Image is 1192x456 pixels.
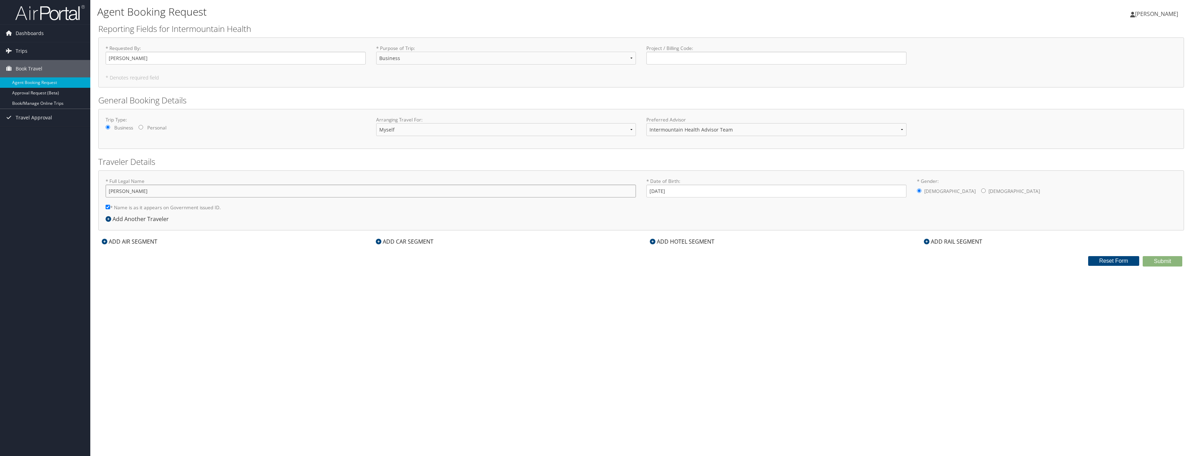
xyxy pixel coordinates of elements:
div: Add Another Traveler [106,215,172,223]
span: Trips [16,42,27,60]
label: Business [114,124,133,131]
label: Trip Type: [106,116,366,123]
label: * Full Legal Name [106,178,636,197]
img: airportal-logo.png [15,5,85,21]
div: ADD RAIL SEGMENT [920,237,986,246]
h2: Traveler Details [98,156,1184,168]
input: * Gender:[DEMOGRAPHIC_DATA][DEMOGRAPHIC_DATA] [917,188,921,193]
label: [DEMOGRAPHIC_DATA] [988,185,1040,198]
input: * Requested By: [106,52,366,65]
label: Project / Billing Code : [646,45,907,65]
h5: * Denotes required field [106,75,1177,80]
label: * Name is as it appears on Government issued ID. [106,201,221,214]
span: Dashboards [16,25,44,42]
label: [DEMOGRAPHIC_DATA] [924,185,976,198]
input: * Name is as it appears on Government issued ID. [106,205,110,209]
select: * Purpose of Trip: [376,52,636,65]
label: * Date of Birth: [646,178,907,197]
input: Project / Billing Code: [646,52,907,65]
span: Travel Approval [16,109,52,126]
h2: Reporting Fields for Intermountain Health [98,23,1184,35]
label: * Purpose of Trip : [376,45,636,70]
label: Arranging Travel For: [376,116,636,123]
h2: General Booking Details [98,94,1184,106]
button: Submit [1143,256,1182,267]
span: [PERSON_NAME] [1135,10,1178,18]
label: Personal [147,124,166,131]
a: [PERSON_NAME] [1130,3,1185,24]
label: * Requested By : [106,45,366,65]
div: ADD AIR SEGMENT [98,237,161,246]
label: Preferred Advisor [646,116,907,123]
input: * Date of Birth: [646,185,907,197]
input: * Full Legal Name [106,185,636,197]
div: ADD HOTEL SEGMENT [646,237,718,246]
input: * Gender:[DEMOGRAPHIC_DATA][DEMOGRAPHIC_DATA] [981,188,986,193]
button: Reset Form [1088,256,1140,266]
div: ADD CAR SEGMENT [372,237,437,246]
h1: Agent Booking Request [97,5,822,19]
label: * Gender: [917,178,1177,199]
span: Book Travel [16,60,42,77]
